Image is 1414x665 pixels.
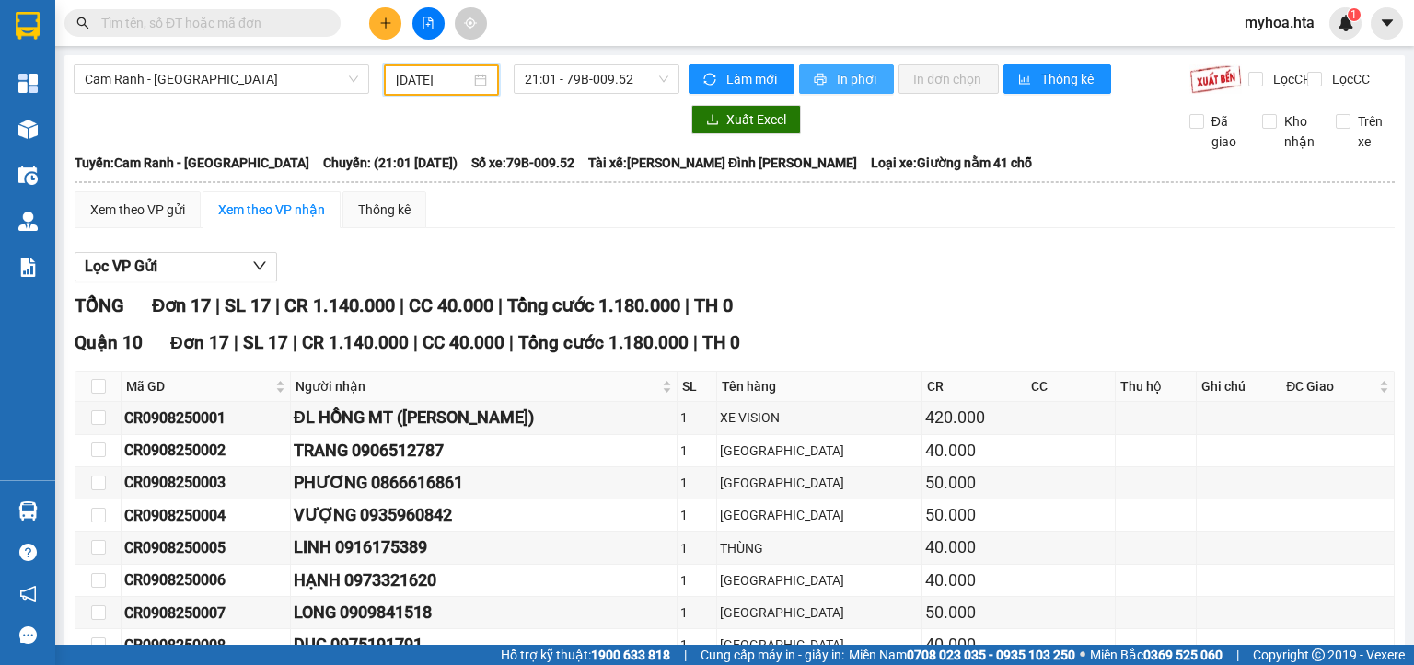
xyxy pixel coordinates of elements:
[1379,15,1396,31] span: caret-down
[122,402,291,434] td: CR0908250001
[455,7,487,40] button: aim
[925,405,1023,430] div: 420.000
[234,332,238,353] span: |
[122,629,291,661] td: CR0908250008
[464,17,477,29] span: aim
[720,473,919,493] div: [GEOGRAPHIC_DATA]
[423,332,504,353] span: CC 40.000
[215,294,220,316] span: |
[720,407,919,428] div: XE VISION
[925,568,1023,593] div: 40.000
[122,565,291,597] td: CR0908250006
[294,438,675,464] div: TRANG 0906512787
[706,113,719,128] span: download
[701,645,844,665] span: Cung cấp máy in - giấy in:
[925,502,1023,528] div: 50.000
[1189,64,1242,94] img: 9k=
[379,17,392,29] span: plus
[76,17,89,29] span: search
[680,441,713,461] div: 1
[275,294,280,316] span: |
[18,166,38,185] img: warehouse-icon
[18,258,38,277] img: solution-icon
[75,332,143,353] span: Quận 10
[689,64,794,94] button: syncLàm mới
[122,597,291,629] td: CR0908250007
[75,252,277,281] button: Lọc VP Gửi
[1277,111,1322,152] span: Kho nhận
[1197,372,1282,402] th: Ghi chú
[294,502,675,528] div: VƯỢNG 0935960842
[294,405,675,430] div: ĐL HỒNG MT ([PERSON_NAME])
[302,332,409,353] span: CR 1.140.000
[412,7,445,40] button: file-add
[717,372,922,402] th: Tên hàng
[170,332,229,353] span: Đơn 17
[1090,645,1223,665] span: Miền Bắc
[124,536,287,559] div: CR0908250005
[124,568,287,591] div: CR0908250006
[126,376,272,396] span: Mã GD
[294,534,675,560] div: LINH 0916175389
[1338,15,1354,31] img: icon-new-feature
[720,538,919,558] div: THÙNG
[720,635,919,655] div: [GEOGRAPHIC_DATA]
[124,602,287,625] div: CR0908250007
[85,255,157,278] span: Lọc VP Gửi
[1116,372,1197,402] th: Thu hộ
[684,645,687,665] span: |
[925,600,1023,625] div: 50.000
[225,294,271,316] span: SL 17
[152,294,211,316] span: Đơn 17
[19,585,37,602] span: notification
[507,294,680,316] span: Tổng cước 1.180.000
[1080,651,1085,659] span: ⚪️
[124,634,287,657] div: CR0908250008
[75,294,124,316] span: TỔNG
[925,632,1023,658] div: 40.000
[691,105,801,134] button: downloadXuất Excel
[680,602,713,623] div: 1
[588,153,857,173] span: Tài xế: [PERSON_NAME] Đình [PERSON_NAME]
[1230,11,1329,34] span: myhoa.hta
[720,570,919,590] div: [GEOGRAPHIC_DATA]
[358,200,411,220] div: Thống kê
[1348,8,1361,21] sup: 1
[75,155,309,170] b: Tuyến: Cam Ranh - [GEOGRAPHIC_DATA]
[498,294,503,316] span: |
[907,648,1075,662] strong: 0708 023 035 - 0935 103 250
[849,645,1075,665] span: Miền Nam
[525,65,669,93] span: 21:01 - 79B-009.52
[122,532,291,564] td: CR0908250005
[294,470,675,496] div: PHƯƠNG 0866616861
[925,438,1023,464] div: 40.000
[720,441,919,461] div: [GEOGRAPHIC_DATA]
[837,69,879,89] span: In phơi
[413,332,418,353] span: |
[720,505,919,525] div: [GEOGRAPHIC_DATA]
[90,200,185,220] div: Xem theo VP gửi
[18,212,38,231] img: warehouse-icon
[293,332,297,353] span: |
[703,73,719,87] span: sync
[871,153,1032,173] span: Loại xe: Giường nằm 41 chỗ
[678,372,716,402] th: SL
[369,7,401,40] button: plus
[799,64,894,94] button: printerIn phơi
[18,74,38,93] img: dashboard-icon
[720,602,919,623] div: [GEOGRAPHIC_DATA]
[422,17,435,29] span: file-add
[694,294,733,316] span: TH 0
[294,568,675,593] div: HẠNH 0973321620
[122,435,291,467] td: CR0908250002
[218,200,325,220] div: Xem theo VP nhận
[124,439,287,462] div: CR0908250002
[294,600,675,625] div: LONG 0909841518
[925,470,1023,496] div: 50.000
[1204,111,1249,152] span: Đã giao
[680,473,713,493] div: 1
[925,534,1023,560] div: 40.000
[1236,645,1239,665] span: |
[243,332,288,353] span: SL 17
[19,626,37,644] span: message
